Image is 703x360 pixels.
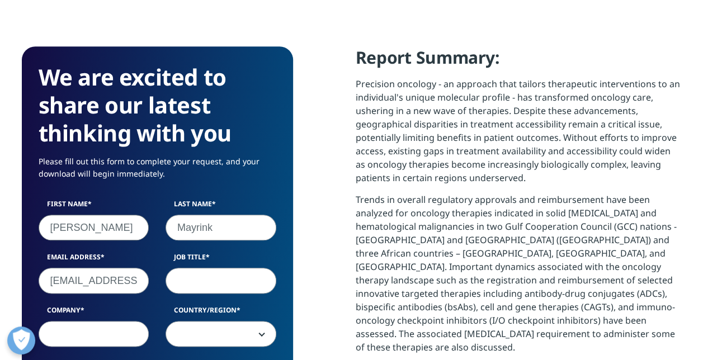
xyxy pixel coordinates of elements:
h4: Report Summary: [356,46,682,77]
button: Abrir preferências [7,326,35,354]
label: Company [39,305,149,321]
p: Precision oncology - an approach that tailors therapeutic interventions to an individual's unique... [356,77,682,193]
label: Country/Region [166,305,276,321]
label: First Name [39,199,149,215]
label: Last Name [166,199,276,215]
label: Email Address [39,252,149,268]
h3: We are excited to share our latest thinking with you [39,63,276,147]
p: Please fill out this form to complete your request, and your download will begin immediately. [39,155,276,188]
label: Job Title [166,252,276,268]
